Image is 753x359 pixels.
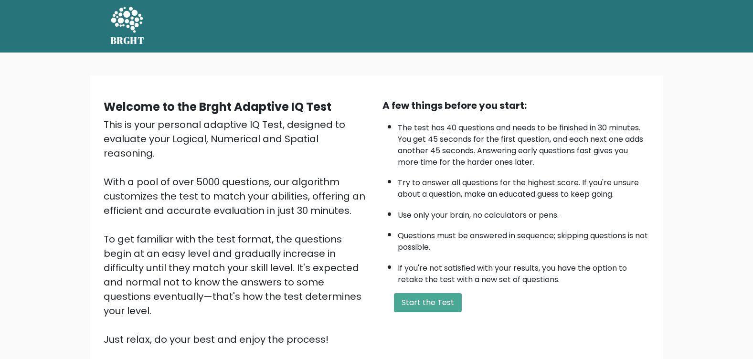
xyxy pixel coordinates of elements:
[104,99,331,115] b: Welcome to the Brght Adaptive IQ Test
[398,258,650,285] li: If you're not satisfied with your results, you have the option to retake the test with a new set ...
[398,225,650,253] li: Questions must be answered in sequence; skipping questions is not possible.
[394,293,462,312] button: Start the Test
[398,172,650,200] li: Try to answer all questions for the highest score. If you're unsure about a question, make an edu...
[382,98,650,113] div: A few things before you start:
[104,117,371,347] div: This is your personal adaptive IQ Test, designed to evaluate your Logical, Numerical and Spatial ...
[110,35,145,46] h5: BRGHT
[110,4,145,49] a: BRGHT
[398,205,650,221] li: Use only your brain, no calculators or pens.
[398,117,650,168] li: The test has 40 questions and needs to be finished in 30 minutes. You get 45 seconds for the firs...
